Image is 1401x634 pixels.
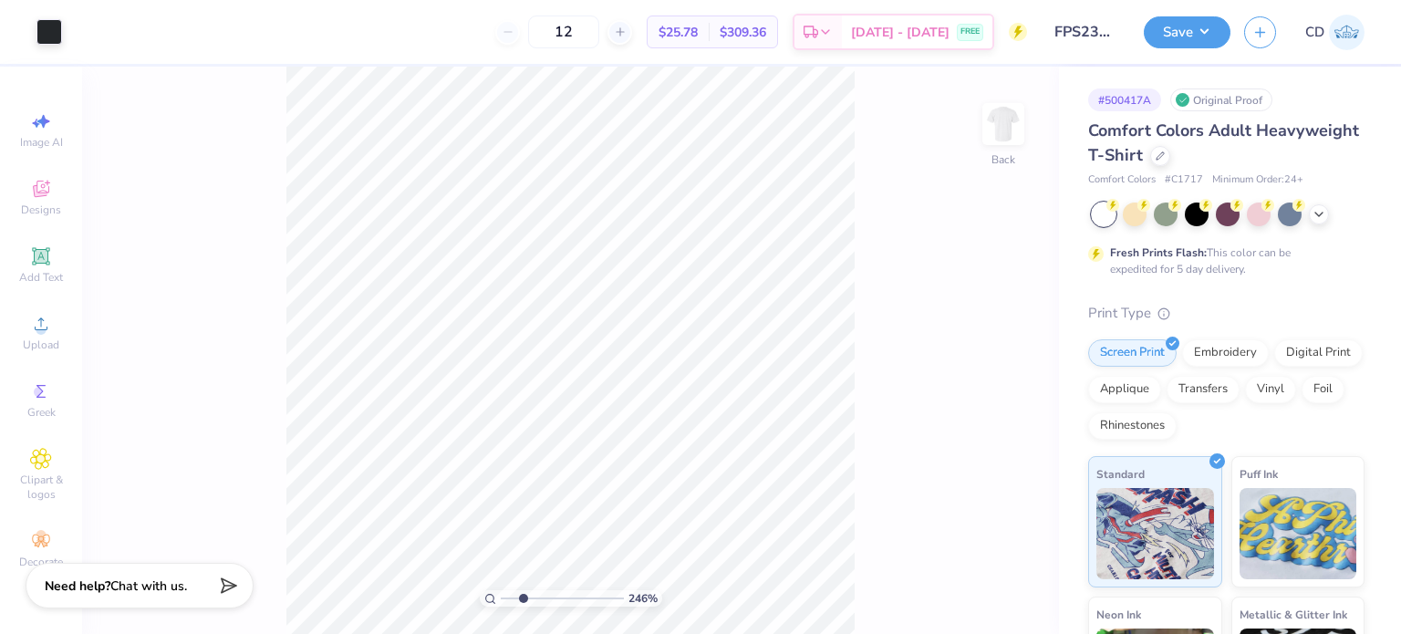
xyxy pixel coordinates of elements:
span: # C1717 [1165,172,1203,188]
span: Comfort Colors Adult Heavyweight T-Shirt [1088,120,1359,166]
div: Original Proof [1170,88,1272,111]
span: Chat with us. [110,577,187,595]
div: Print Type [1088,303,1365,324]
span: Greek [27,405,56,420]
span: 246 % [628,590,658,607]
span: [DATE] - [DATE] [851,23,950,42]
img: Crishel Dayo Isa [1329,15,1365,50]
span: Designs [21,203,61,217]
span: CD [1305,22,1324,43]
span: Neon Ink [1096,605,1141,624]
span: Standard [1096,464,1145,483]
input: – – [528,16,599,48]
strong: Need help? [45,577,110,595]
img: Puff Ink [1240,488,1357,579]
div: Applique [1088,376,1161,403]
span: Decorate [19,555,63,569]
span: $25.78 [659,23,698,42]
a: CD [1305,15,1365,50]
span: Comfort Colors [1088,172,1156,188]
div: Digital Print [1274,339,1363,367]
span: Metallic & Glitter Ink [1240,605,1347,624]
img: Standard [1096,488,1214,579]
span: Minimum Order: 24 + [1212,172,1303,188]
div: Back [991,151,1015,168]
span: Clipart & logos [9,473,73,502]
div: Foil [1302,376,1344,403]
span: $309.36 [720,23,766,42]
div: Screen Print [1088,339,1177,367]
input: Untitled Design [1041,14,1130,50]
div: # 500417A [1088,88,1161,111]
div: Vinyl [1245,376,1296,403]
div: Rhinestones [1088,412,1177,440]
span: Upload [23,338,59,352]
div: This color can be expedited for 5 day delivery. [1110,244,1334,277]
span: FREE [960,26,980,38]
span: Puff Ink [1240,464,1278,483]
img: Back [985,106,1022,142]
div: Transfers [1167,376,1240,403]
strong: Fresh Prints Flash: [1110,245,1207,260]
button: Save [1144,16,1230,48]
span: Add Text [19,270,63,285]
div: Embroidery [1182,339,1269,367]
span: Image AI [20,135,63,150]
